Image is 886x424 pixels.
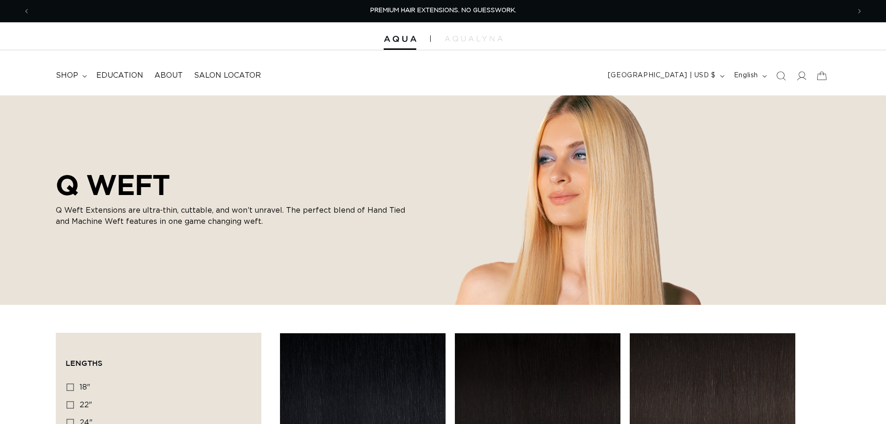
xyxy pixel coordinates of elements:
[154,71,183,81] span: About
[16,2,37,20] button: Previous announcement
[771,66,791,86] summary: Search
[96,71,143,81] span: Education
[80,401,92,409] span: 22"
[91,65,149,86] a: Education
[608,71,716,81] span: [GEOGRAPHIC_DATA] | USD $
[56,168,409,201] h2: Q WEFT
[56,205,409,227] p: Q Weft Extensions are ultra-thin, cuttable, and won’t unravel. The perfect blend of Hand Tied and...
[602,67,728,85] button: [GEOGRAPHIC_DATA] | USD $
[194,71,261,81] span: Salon Locator
[188,65,266,86] a: Salon Locator
[849,2,870,20] button: Next announcement
[384,36,416,42] img: Aqua Hair Extensions
[445,36,503,41] img: aqualyna.com
[370,7,516,13] span: PREMIUM HAIR EXTENSIONS. NO GUESSWORK.
[56,71,78,81] span: shop
[728,67,771,85] button: English
[734,71,758,81] span: English
[66,343,252,376] summary: Lengths (0 selected)
[80,384,90,391] span: 18"
[66,359,102,367] span: Lengths
[50,65,91,86] summary: shop
[149,65,188,86] a: About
